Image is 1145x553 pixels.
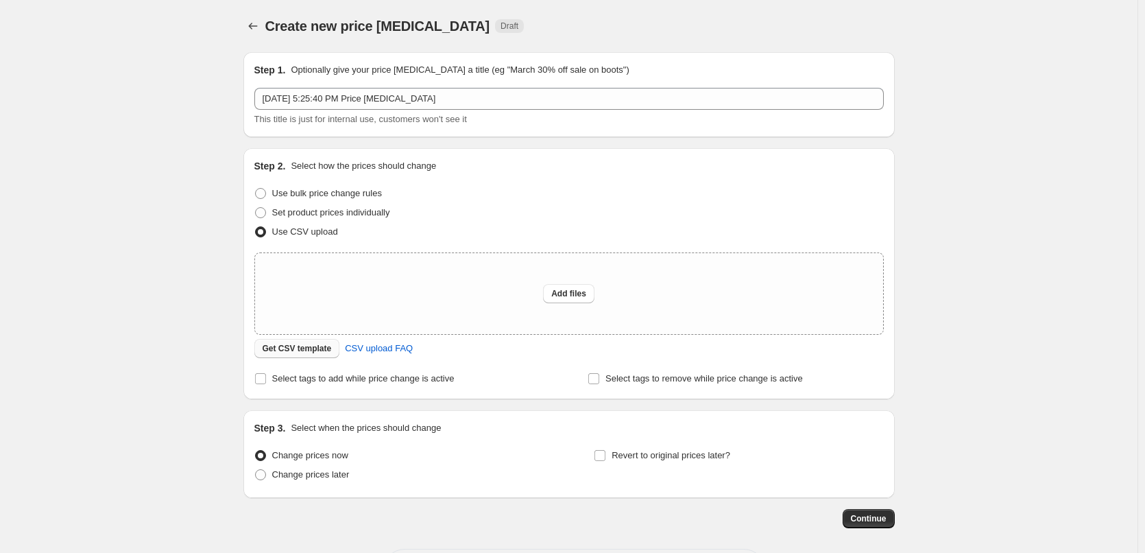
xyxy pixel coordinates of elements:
[501,21,518,32] span: Draft
[337,338,421,360] a: CSV upload FAQ
[254,63,286,77] h2: Step 1.
[243,16,263,36] button: Price change jobs
[605,373,803,384] span: Select tags to remove while price change is active
[272,469,350,480] span: Change prices later
[551,288,586,299] span: Add files
[291,159,436,173] p: Select how the prices should change
[843,509,895,528] button: Continue
[345,342,413,355] span: CSV upload FAQ
[291,421,441,435] p: Select when the prices should change
[272,226,338,237] span: Use CSV upload
[272,450,348,460] span: Change prices now
[254,114,467,124] span: This title is just for internal use, customers won't see it
[263,343,332,354] span: Get CSV template
[851,513,887,524] span: Continue
[254,339,340,358] button: Get CSV template
[272,188,382,198] span: Use bulk price change rules
[291,63,629,77] p: Optionally give your price [MEDICAL_DATA] a title (eg "March 30% off sale on boots")
[254,421,286,435] h2: Step 3.
[272,207,390,217] span: Set product prices individually
[254,88,884,110] input: 30% off holiday sale
[272,373,455,384] span: Select tags to add while price change is active
[254,159,286,173] h2: Step 2.
[265,19,490,34] span: Create new price [MEDICAL_DATA]
[612,450,730,460] span: Revert to original prices later?
[543,284,594,303] button: Add files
